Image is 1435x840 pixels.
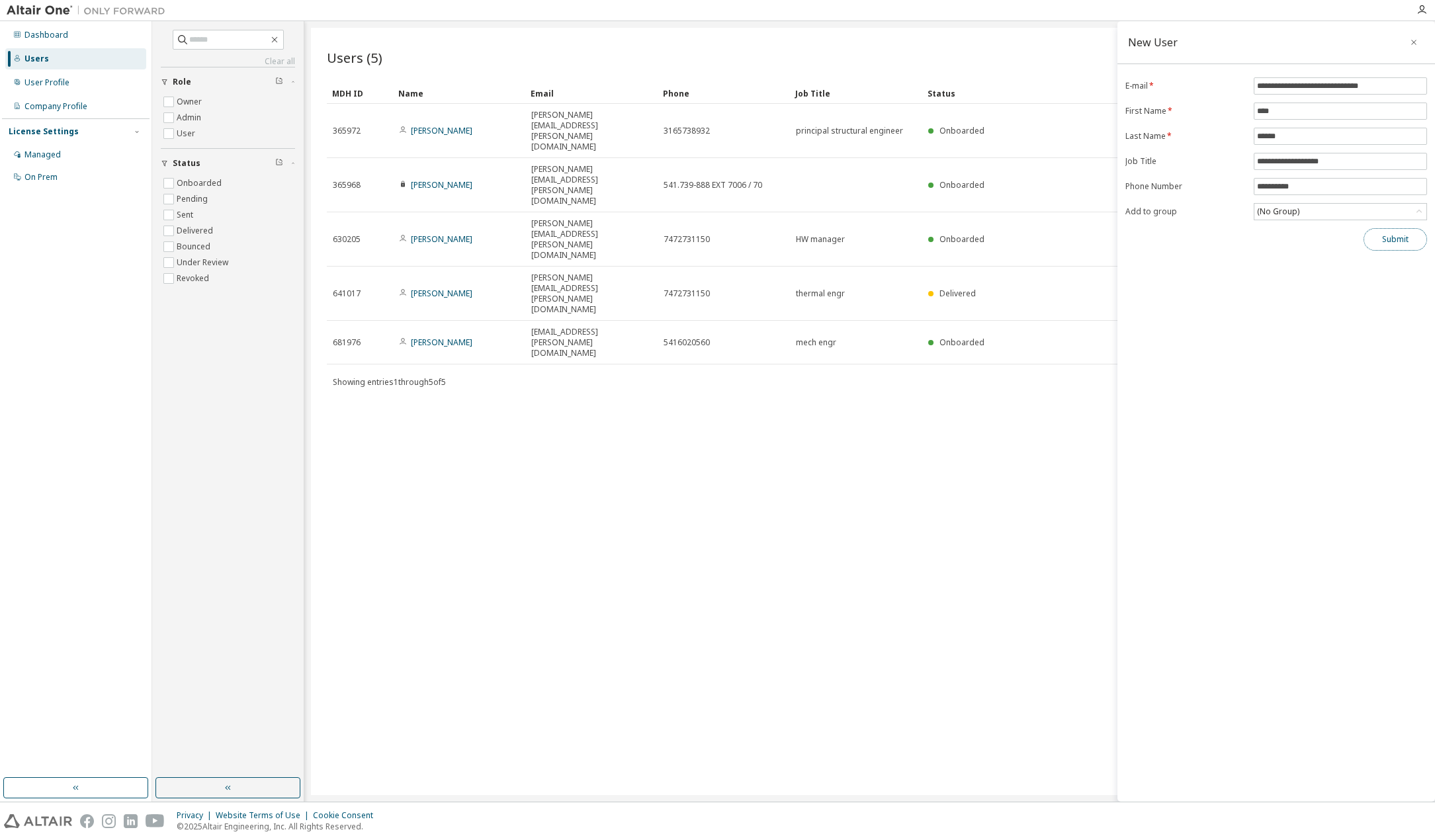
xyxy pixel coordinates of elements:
div: On Prem [24,172,58,183]
span: mech engr [796,337,836,348]
div: (No Group) [1254,204,1426,220]
div: Managed [24,149,61,160]
label: Last Name [1125,131,1246,142]
span: Delivered [939,288,976,299]
img: linkedin.svg [124,814,138,828]
span: 641017 [333,288,361,299]
span: Onboarded [939,233,984,245]
div: Privacy [177,810,216,821]
div: (No Group) [1255,204,1301,219]
button: Status [161,149,295,178]
button: Submit [1364,228,1427,251]
div: Website Terms of Use [216,810,313,821]
span: 7472731150 [664,234,710,245]
div: Dashboard [24,30,68,40]
label: Onboarded [177,175,224,191]
div: Status [928,83,1344,104]
span: 541.739-888 EXT 7006 / 70 [664,180,762,190]
label: Delivered [177,223,216,239]
img: Altair One [7,4,172,17]
span: thermal engr [796,288,845,299]
span: Showing entries 1 through 5 of 5 [333,376,446,388]
span: 3165738932 [664,126,710,136]
a: Clear all [161,56,295,67]
label: Revoked [177,271,212,286]
span: 365968 [333,180,361,190]
label: User [177,126,198,142]
span: Users (5) [327,48,382,67]
a: [PERSON_NAME] [411,233,472,245]
span: Clear filter [275,158,283,169]
label: Job Title [1125,156,1246,167]
label: Under Review [177,255,231,271]
img: altair_logo.svg [4,814,72,828]
span: Role [173,77,191,87]
div: Name [398,83,520,104]
span: Clear filter [275,77,283,87]
label: Phone Number [1125,181,1246,192]
a: [PERSON_NAME] [411,288,472,299]
label: Sent [177,207,196,223]
img: instagram.svg [102,814,116,828]
img: facebook.svg [80,814,94,828]
div: Users [24,54,49,64]
a: [PERSON_NAME] [411,125,472,136]
div: Phone [663,83,785,104]
span: principal structural engineer [796,126,903,136]
div: User Profile [24,77,69,88]
span: HW manager [796,234,845,245]
span: [PERSON_NAME][EMAIL_ADDRESS][PERSON_NAME][DOMAIN_NAME] [531,273,652,315]
label: Pending [177,191,210,207]
div: Email [531,83,652,104]
div: License Settings [9,126,79,137]
span: 7472731150 [664,288,710,299]
p: © 2025 Altair Engineering, Inc. All Rights Reserved. [177,821,381,832]
div: MDH ID [332,83,388,104]
div: New User [1128,37,1178,48]
div: Cookie Consent [313,810,381,821]
span: 681976 [333,337,361,348]
label: Owner [177,94,204,110]
span: [PERSON_NAME][EMAIL_ADDRESS][PERSON_NAME][DOMAIN_NAME] [531,218,652,261]
a: [PERSON_NAME] [411,179,472,190]
label: Bounced [177,239,213,255]
span: Status [173,158,200,169]
span: Onboarded [939,125,984,136]
label: Add to group [1125,206,1246,217]
button: Role [161,67,295,97]
span: 630205 [333,234,361,245]
span: Onboarded [939,337,984,348]
span: [PERSON_NAME][EMAIL_ADDRESS][PERSON_NAME][DOMAIN_NAME] [531,164,652,206]
span: [EMAIL_ADDRESS][PERSON_NAME][DOMAIN_NAME] [531,327,652,358]
span: 365972 [333,126,361,136]
label: E-mail [1125,81,1246,91]
span: Onboarded [939,179,984,190]
span: [PERSON_NAME][EMAIL_ADDRESS][PERSON_NAME][DOMAIN_NAME] [531,110,652,152]
label: First Name [1125,106,1246,116]
label: Admin [177,110,204,126]
img: youtube.svg [146,814,165,828]
a: [PERSON_NAME] [411,337,472,348]
span: 5416020560 [664,337,710,348]
div: Job Title [795,83,917,104]
div: Company Profile [24,101,87,112]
